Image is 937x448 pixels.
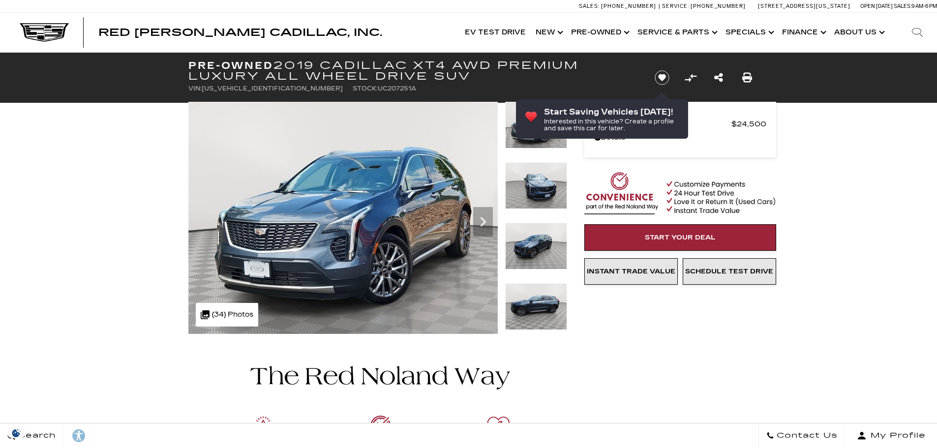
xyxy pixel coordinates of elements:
[867,429,926,443] span: My Profile
[777,13,829,52] a: Finance
[353,85,378,92] span: Stock:
[860,3,893,9] span: Open [DATE]
[98,27,382,38] span: Red [PERSON_NAME] Cadillac, Inc.
[662,3,689,9] span: Service:
[98,28,382,37] a: Red [PERSON_NAME] Cadillac, Inc.
[378,85,416,92] span: UC207251A
[188,60,273,71] strong: Pre-Owned
[633,13,721,52] a: Service & Parts
[505,283,567,330] img: Used 2019 SHADOW METALLIC Cadillac AWD Premium Luxury image 4
[594,131,766,145] a: Details
[505,223,567,269] img: Used 2019 SHADOW METALLIC Cadillac AWD Premium Luxury image 3
[584,224,776,251] a: Start Your Deal
[829,13,888,52] a: About Us
[188,102,498,334] img: Used 2019 SHADOW METALLIC Cadillac AWD Premium Luxury image 1
[188,60,638,82] h1: 2019 Cadillac XT4 AWD Premium Luxury All Wheel Drive SUV
[911,3,937,9] span: 9 AM-6 PM
[505,102,567,149] img: Used 2019 SHADOW METALLIC Cadillac AWD Premium Luxury image 1
[579,3,600,9] span: Sales:
[584,258,678,285] a: Instant Trade Value
[721,13,777,52] a: Specials
[683,70,698,85] button: Compare Vehicle
[846,423,937,448] button: Open user profile menu
[651,70,673,86] button: Save vehicle
[601,3,656,9] span: [PHONE_NUMBER]
[683,258,776,285] a: Schedule Test Drive
[188,85,202,92] span: VIN:
[473,207,493,237] div: Next
[579,3,659,9] a: Sales: [PHONE_NUMBER]
[758,3,850,9] a: [STREET_ADDRESS][US_STATE]
[594,117,731,131] span: Red [PERSON_NAME]
[758,423,846,448] a: Contact Us
[566,13,633,52] a: Pre-Owned
[202,85,343,92] span: [US_VEHICLE_IDENTIFICATION_NUMBER]
[659,3,748,9] a: Service: [PHONE_NUMBER]
[5,428,28,438] section: Click to Open Cookie Consent Modal
[20,23,69,42] img: Cadillac Dark Logo with Cadillac White Text
[505,162,567,209] img: Used 2019 SHADOW METALLIC Cadillac AWD Premium Luxury image 2
[15,429,56,443] span: Search
[460,13,531,52] a: EV Test Drive
[742,71,752,85] a: Print this Pre-Owned 2019 Cadillac XT4 AWD Premium Luxury All Wheel Drive SUV
[5,428,28,438] img: Opt-Out Icon
[645,234,716,241] span: Start Your Deal
[714,71,723,85] a: Share this Pre-Owned 2019 Cadillac XT4 AWD Premium Luxury All Wheel Drive SUV
[587,268,675,275] span: Instant Trade Value
[691,3,746,9] span: [PHONE_NUMBER]
[894,3,911,9] span: Sales:
[731,117,766,131] span: $24,500
[774,429,838,443] span: Contact Us
[531,13,566,52] a: New
[594,117,766,131] a: Red [PERSON_NAME] $24,500
[685,268,773,275] span: Schedule Test Drive
[196,303,258,327] div: (34) Photos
